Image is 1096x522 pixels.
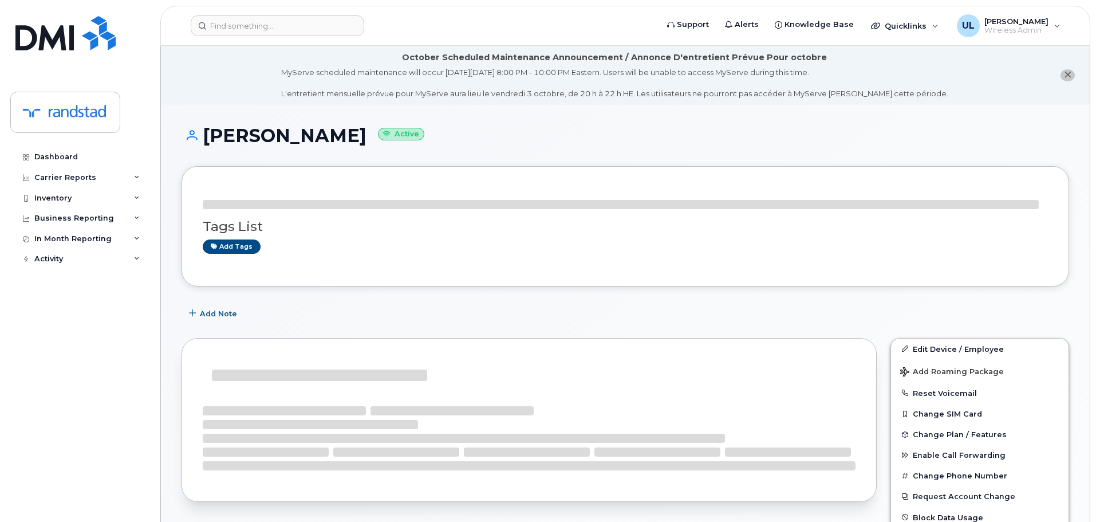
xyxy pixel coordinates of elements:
[891,445,1069,465] button: Enable Call Forwarding
[891,465,1069,486] button: Change Phone Number
[1060,69,1075,81] button: close notification
[200,308,237,319] span: Add Note
[203,219,1048,234] h3: Tags List
[891,403,1069,424] button: Change SIM Card
[182,125,1069,146] h1: [PERSON_NAME]
[891,424,1069,445] button: Change Plan / Features
[891,383,1069,403] button: Reset Voicemail
[402,52,827,64] div: October Scheduled Maintenance Announcement / Annonce D'entretient Prévue Pour octobre
[203,240,261,254] a: Add tags
[891,339,1069,359] a: Edit Device / Employee
[891,359,1069,383] button: Add Roaming Package
[913,430,1007,439] span: Change Plan / Features
[891,486,1069,507] button: Request Account Change
[281,67,948,99] div: MyServe scheduled maintenance will occur [DATE][DATE] 8:00 PM - 10:00 PM Eastern. Users will be u...
[900,367,1004,378] span: Add Roaming Package
[913,451,1006,460] span: Enable Call Forwarding
[378,128,424,141] small: Active
[182,304,247,324] button: Add Note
